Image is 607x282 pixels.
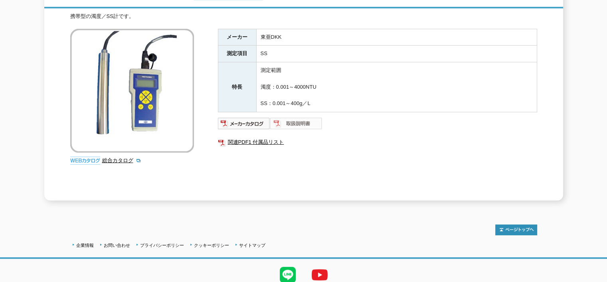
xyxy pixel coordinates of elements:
th: 特長 [218,62,256,112]
td: 測定範囲 濁度：0.001～4000NTU SS：0.001～400g／L [256,62,537,112]
a: 企業情報 [76,243,94,248]
a: クッキーポリシー [194,243,229,248]
th: 測定項目 [218,46,256,62]
a: お問い合わせ [104,243,130,248]
img: webカタログ [70,157,100,165]
img: 携帯型濁度／SS／汚泥界面計 TSS Portable [70,29,194,153]
a: サイトマップ [239,243,265,248]
a: プライバシーポリシー [140,243,184,248]
td: 東亜DKK [256,29,537,46]
th: メーカー [218,29,256,46]
a: 関連PDF1 付属品リスト [218,137,537,147]
td: SS [256,46,537,62]
a: メーカーカタログ [218,122,270,128]
a: 取扱説明書 [270,122,322,128]
img: トップページへ [495,224,537,235]
img: メーカーカタログ [218,117,270,130]
img: 取扱説明書 [270,117,322,130]
div: 携帯型の濁度／SS計です。 [70,12,537,21]
a: 総合カタログ [102,157,141,163]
